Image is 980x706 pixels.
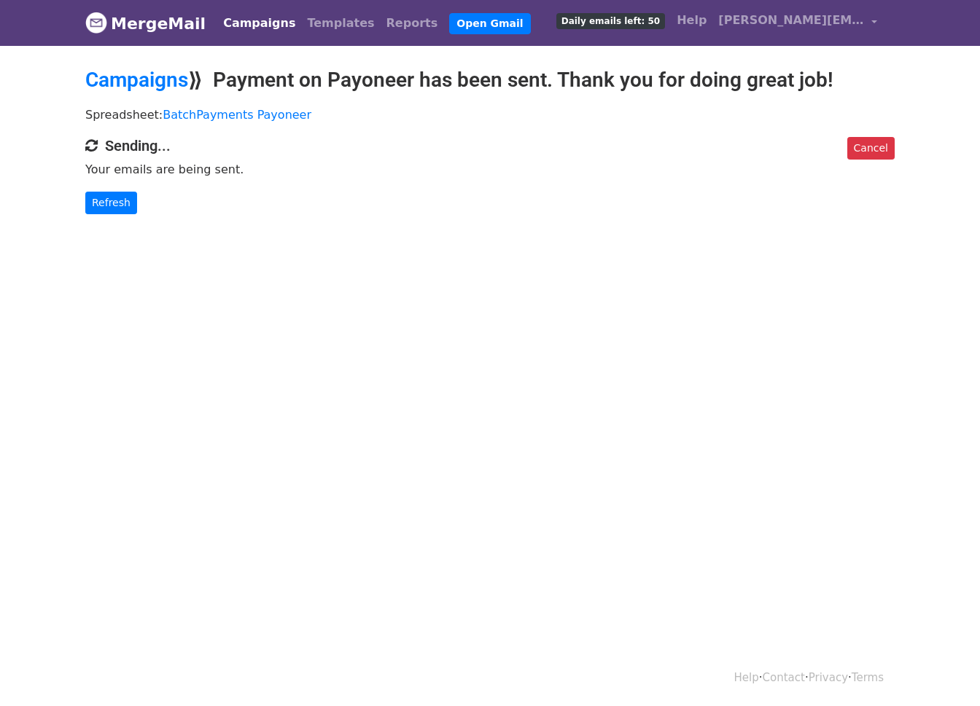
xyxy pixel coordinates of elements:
a: [PERSON_NAME][EMAIL_ADDRESS][DOMAIN_NAME] [712,6,883,40]
a: Refresh [85,192,137,214]
a: Templates [301,9,380,38]
a: Open Gmail [449,13,530,34]
h4: Sending... [85,137,895,154]
a: Campaigns [217,9,301,38]
span: [PERSON_NAME][EMAIL_ADDRESS][DOMAIN_NAME] [718,12,864,29]
a: Help [671,6,712,35]
a: Help [734,671,759,684]
a: MergeMail [85,8,206,39]
a: Privacy [809,671,848,684]
span: Daily emails left: 50 [556,13,665,29]
a: Terms [852,671,884,684]
p: Your emails are being sent. [85,162,895,177]
a: Campaigns [85,68,188,92]
a: Contact [763,671,805,684]
p: Spreadsheet: [85,107,895,122]
a: Daily emails left: 50 [551,6,671,35]
img: MergeMail logo [85,12,107,34]
h2: ⟫ Payment on Payoneer has been sent. Thank you for doing great job! [85,68,895,93]
a: Cancel [847,137,895,160]
a: BatchPayments Payoneer [163,108,311,122]
a: Reports [381,9,444,38]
